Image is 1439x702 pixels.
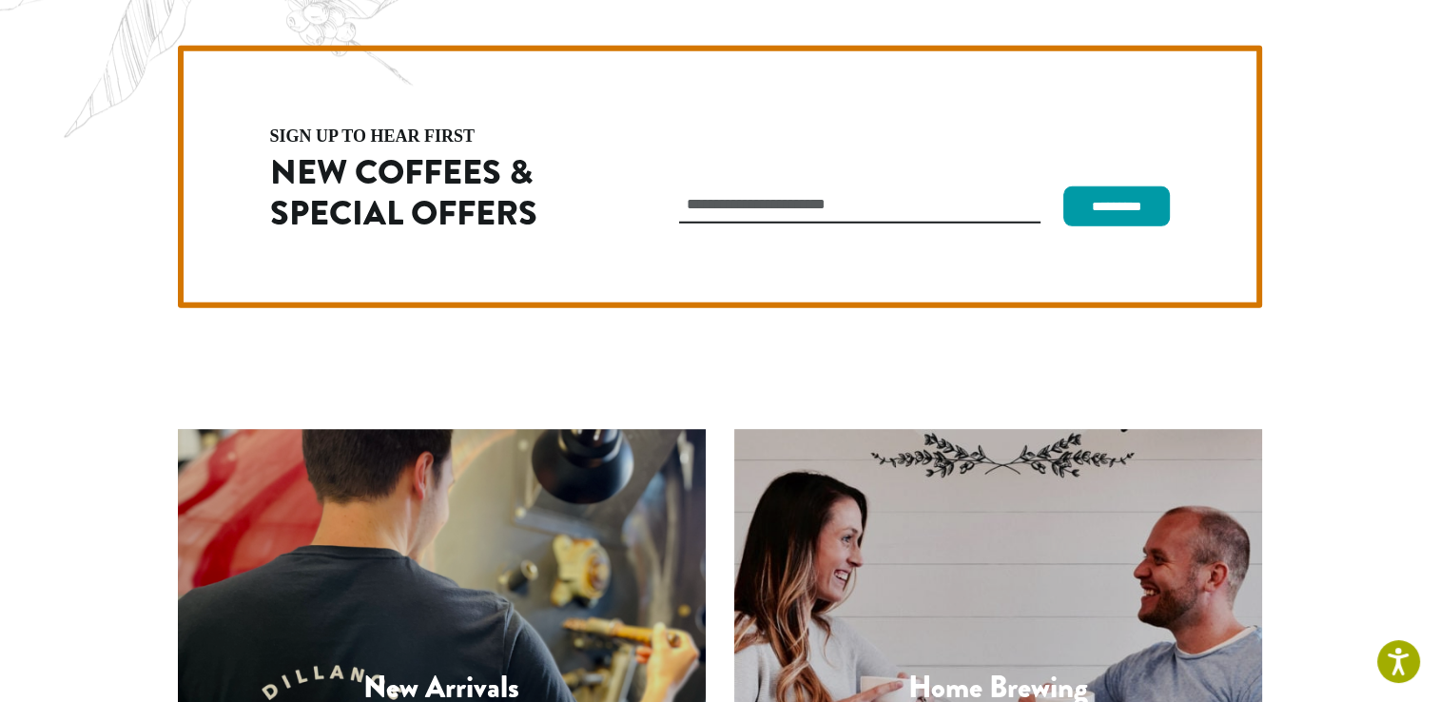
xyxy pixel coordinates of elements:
[270,152,597,234] h2: New Coffees & Special Offers
[270,127,597,145] h4: sign up to hear first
